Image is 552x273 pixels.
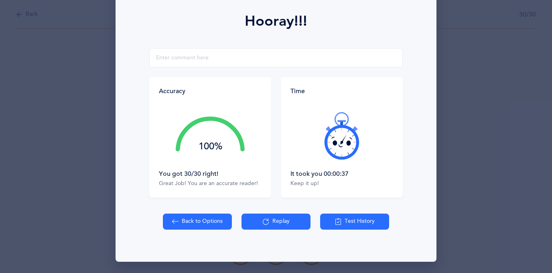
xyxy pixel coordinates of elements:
[245,10,307,32] div: Hooray!!!
[163,214,232,230] button: Back to Options
[241,214,310,230] button: Replay
[290,180,393,188] div: Keep it up!
[320,214,389,230] button: Test History
[149,48,403,67] input: Enter comment here
[176,142,245,151] div: 100%
[159,180,262,188] div: Great Job! You are an accurate reader!
[290,169,393,178] div: It took you 00:00:37
[159,169,262,178] div: You got 30/30 right!
[290,87,393,96] div: Time
[159,87,185,96] div: Accuracy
